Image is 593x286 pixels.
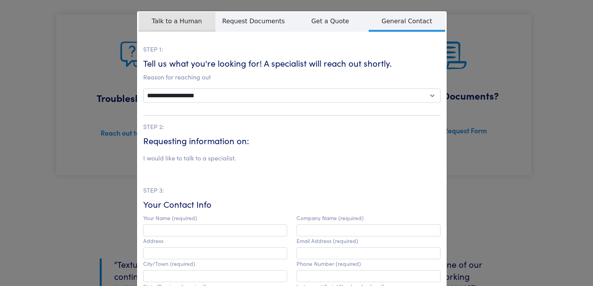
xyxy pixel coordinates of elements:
label: Your Name (required) [143,215,197,221]
label: Phone Number (required) [296,260,361,267]
label: City/Town (required) [143,260,195,267]
span: Request Documents [215,12,292,30]
span: Talk to a Human [139,12,215,32]
li: I would like to talk to a specialist. [143,153,236,163]
h6: Your Contact Info [143,198,440,210]
p: Reason for reaching out [143,72,440,82]
p: STEP 1: [143,44,440,54]
span: General Contact [369,12,446,32]
span: Get a Quote [292,12,369,30]
p: STEP 2: [143,122,440,132]
label: Address [143,238,163,244]
h6: Requesting information on: [143,135,440,147]
label: Company Name (required) [296,215,364,221]
label: Email Address (required) [296,238,358,244]
h6: Tell us what you're looking for! A specialist will reach out shortly. [143,57,440,69]
p: STEP 3: [143,185,440,195]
